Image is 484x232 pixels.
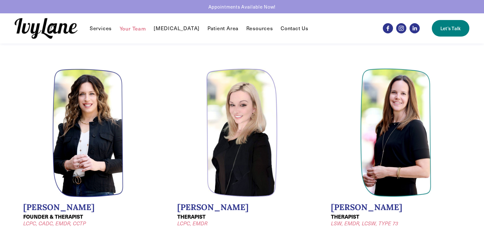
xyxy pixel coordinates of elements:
a: [MEDICAL_DATA] [154,24,200,32]
strong: FOUNDER & THERAPIST [23,213,83,220]
a: Facebook [383,23,393,33]
a: Let's Talk [432,20,469,37]
a: LinkedIn [410,23,420,33]
h2: [PERSON_NAME] [23,202,153,212]
a: folder dropdown [246,24,273,32]
img: Headshot of Jessica Wilkiel, LCPC, EMDR. Meghan is a therapist at Ivy Lane Counseling. [206,68,277,197]
span: Services [90,25,112,32]
strong: THERAPIST [331,213,359,220]
em: LCPC, EMDR [177,220,207,227]
span: Resources [246,25,273,32]
a: Patient Area [207,24,239,32]
em: LSW, EMDR, LCSW, TYPE 73 [331,220,398,227]
h2: [PERSON_NAME] [331,202,461,212]
a: Contact Us [281,24,308,32]
img: Headshot of Jodi Kautz, LSW, EMDR, TYPE 73, LCSW. Jodi is a therapist at Ivy Lane Counseling. [360,68,431,197]
img: Ivy Lane Counseling &mdash; Therapy that works for you [15,18,78,39]
strong: THERAPIST [177,213,206,220]
a: folder dropdown [90,24,112,32]
a: Your Team [120,24,146,32]
h2: [PERSON_NAME] [177,202,307,212]
em: LCPC, CADC, EMDR, CCTP [23,220,86,227]
img: Headshot of Wendy Pawelski, LCPC, CADC, EMDR, CCTP. Wendy is a founder oft Ivy Lane Counseling [53,68,124,197]
a: Instagram [396,23,406,33]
